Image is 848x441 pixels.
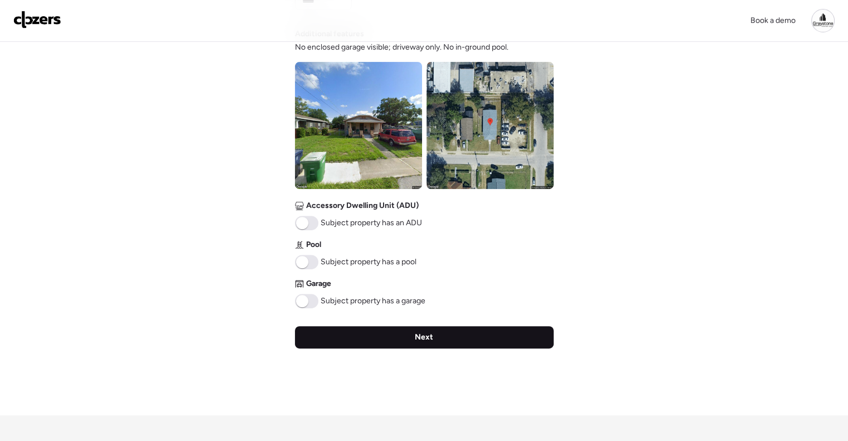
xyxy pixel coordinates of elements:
span: Accessory Dwelling Unit (ADU) [306,200,419,211]
span: No enclosed garage visible; driveway only. No in-ground pool. [295,42,508,53]
span: Pool [306,239,321,250]
span: Subject property has a garage [321,295,425,307]
span: Garage [306,278,331,289]
span: Next [415,332,433,343]
span: Subject property has an ADU [321,217,422,229]
span: Book a demo [750,16,796,25]
img: Logo [13,11,61,28]
span: Subject property has a pool [321,256,416,268]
